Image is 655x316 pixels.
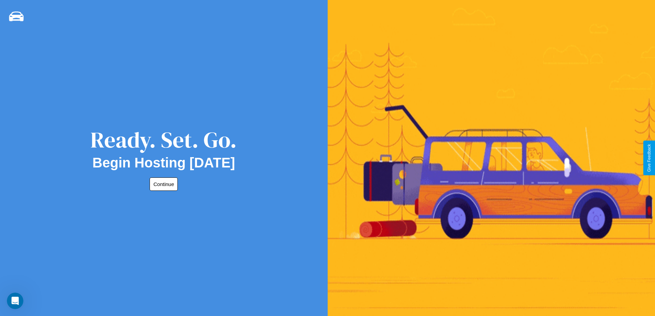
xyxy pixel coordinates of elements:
iframe: Intercom live chat [7,293,23,309]
div: Give Feedback [647,144,652,172]
button: Continue [150,177,178,191]
h2: Begin Hosting [DATE] [92,155,235,171]
div: Ready. Set. Go. [90,124,237,155]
